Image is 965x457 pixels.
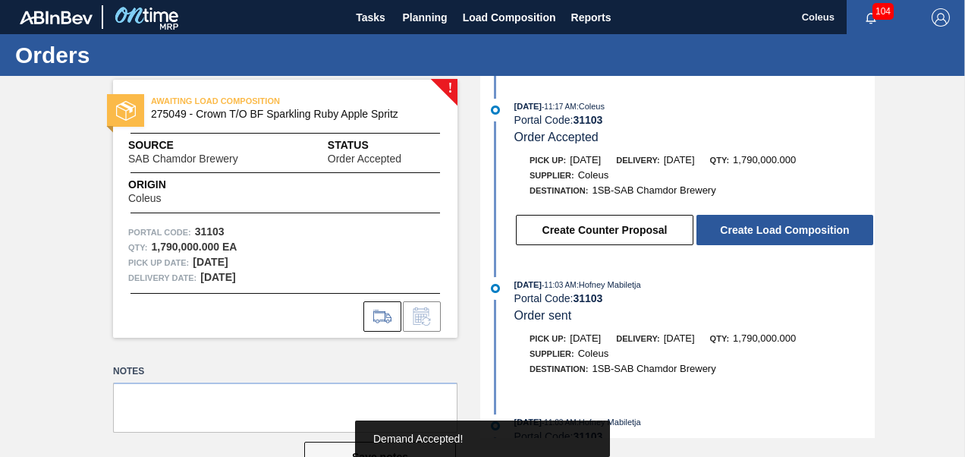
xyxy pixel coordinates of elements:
img: TNhmsLtSVTkK8tSr43FrP2fwEKptu5GPRR3wAAAABJRU5ErkJggg== [20,11,93,24]
span: Coleus [578,348,608,359]
span: Qty: [710,334,729,343]
strong: 31103 [573,292,602,304]
button: Create Load Composition [696,215,873,245]
span: Destination: [530,364,588,373]
span: Planning [403,8,448,27]
span: 1SB-SAB Chamdor Brewery [592,363,715,374]
div: Portal Code: [514,292,875,304]
span: 275049 - Crown T/O BF Sparkling Ruby Apple Spritz [151,109,426,120]
span: Supplier: [530,349,574,358]
span: Origin [128,177,199,193]
div: Go to Load Composition [363,301,401,332]
button: Notifications [847,7,895,28]
span: Order Accepted [514,131,599,143]
div: Portal Code: [514,114,875,126]
span: 104 [872,3,894,20]
button: Create Counter Proposal [516,215,693,245]
span: Status [328,137,442,153]
div: Portal Code: [514,430,875,443]
span: [DATE] [570,333,601,344]
span: Destination: [530,186,588,195]
span: SAB Chamdor Brewery [128,153,238,165]
span: 1,790,000.000 [733,154,796,165]
span: : Hofney Mabiletja [577,280,641,289]
span: Qty : [128,240,147,255]
span: Supplier: [530,171,574,180]
span: [DATE] [664,333,695,344]
span: [DATE] [514,102,542,111]
span: Coleus [578,169,608,181]
span: Load Composition [463,8,556,27]
img: atual [491,106,500,115]
span: [DATE] [514,280,542,289]
span: - 11:03 AM [542,418,577,427]
img: Logout [932,8,950,27]
span: Tasks [354,8,388,27]
img: status [116,101,136,121]
span: Reports [571,8,611,27]
span: Order Accepted [328,153,401,165]
span: Delivery: [616,156,659,165]
strong: 31103 [573,114,602,126]
strong: 31103 [195,225,225,238]
div: Inform order change [403,301,441,332]
span: [DATE] [664,154,695,165]
span: Coleus [128,193,162,204]
span: : Coleus [577,102,605,111]
span: : Hofney Mabiletja [577,418,641,427]
span: Delivery Date: [128,270,196,285]
span: Pick up Date: [128,255,189,270]
span: 1,790,000.000 [733,333,796,344]
span: Order sent [514,309,572,322]
span: 1SB-SAB Chamdor Brewery [592,184,715,196]
span: - 11:17 AM [542,102,577,111]
span: Pick up: [530,334,566,343]
span: Qty: [710,156,729,165]
span: AWAITING LOAD COMPOSITION [151,93,363,109]
h1: Orders [15,46,284,64]
span: Pick up: [530,156,566,165]
strong: 1,790,000.000 EA [151,241,237,253]
label: Notes [113,361,457,383]
span: [DATE] [570,154,601,165]
span: Portal Code: [128,225,191,240]
span: Delivery: [616,334,659,343]
strong: [DATE] [193,256,228,268]
span: [DATE] [514,418,542,427]
strong: [DATE] [200,271,235,283]
img: atual [491,284,500,293]
span: - 11:03 AM [542,281,577,289]
span: Demand Accepted! [373,433,463,445]
span: Source [128,137,284,153]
